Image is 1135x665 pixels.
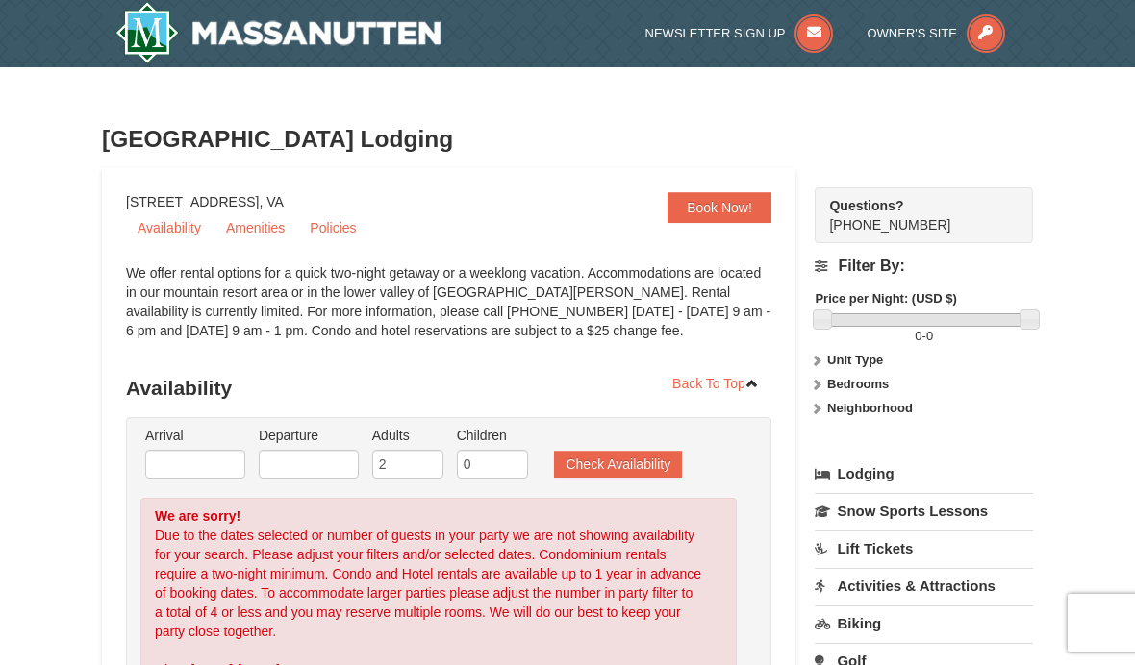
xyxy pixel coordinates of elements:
strong: We are sorry! [155,508,240,524]
a: Owner's Site [867,26,1005,40]
a: Availability [126,213,213,242]
strong: Questions? [829,198,903,213]
h3: Availability [126,369,771,407]
a: Book Now! [668,192,771,223]
strong: Neighborhood [827,401,913,415]
strong: Bedrooms [827,377,889,391]
label: - [815,327,1033,346]
h4: Filter By: [815,258,1033,275]
span: Owner's Site [867,26,957,40]
label: Adults [372,426,443,445]
div: We offer rental options for a quick two-night getaway or a weeklong vacation. Accommodations are ... [126,263,771,359]
a: Lodging [815,456,1033,491]
h3: [GEOGRAPHIC_DATA] Lodging [102,120,1033,159]
a: Back To Top [660,369,771,398]
a: Snow Sports Lessons [815,493,1033,529]
a: Newsletter Sign Up [645,26,834,40]
button: Check Availability [554,451,682,478]
a: Activities & Attractions [815,568,1033,603]
span: 0 [915,329,921,343]
label: Children [457,426,528,445]
a: Amenities [214,213,296,242]
label: Arrival [145,426,245,445]
a: Lift Tickets [815,530,1033,566]
a: Biking [815,605,1033,641]
span: Newsletter Sign Up [645,26,786,40]
a: Massanutten Resort [115,2,441,63]
a: Policies [298,213,367,242]
span: [PHONE_NUMBER] [829,196,998,233]
img: Massanutten Resort Logo [115,2,441,63]
strong: Price per Night: (USD $) [815,291,956,306]
strong: Unit Type [827,353,883,367]
span: 0 [926,329,933,343]
label: Departure [259,426,359,445]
